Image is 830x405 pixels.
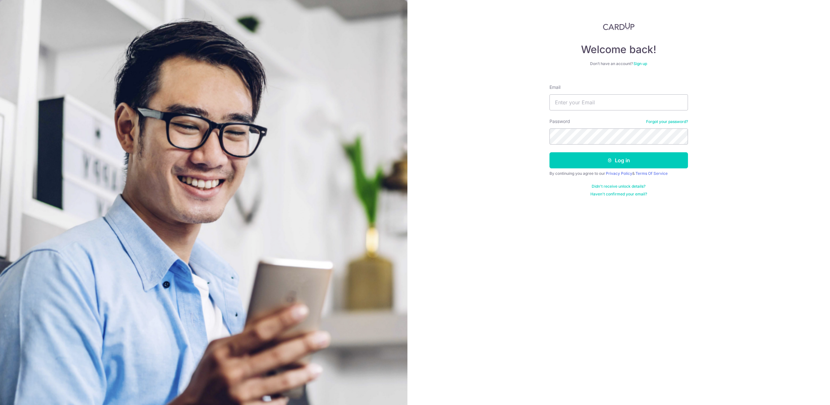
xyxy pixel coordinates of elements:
a: Didn't receive unlock details? [592,184,645,189]
a: Privacy Policy [606,171,632,176]
div: Don’t have an account? [549,61,688,66]
a: Terms Of Service [635,171,668,176]
input: Enter your Email [549,94,688,110]
label: Password [549,118,570,125]
div: By continuing you agree to our & [549,171,688,176]
label: Email [549,84,560,90]
h4: Welcome back! [549,43,688,56]
a: Haven't confirmed your email? [590,192,647,197]
button: Log in [549,152,688,168]
a: Sign up [634,61,647,66]
a: Forgot your password? [646,119,688,124]
img: CardUp Logo [603,23,634,30]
